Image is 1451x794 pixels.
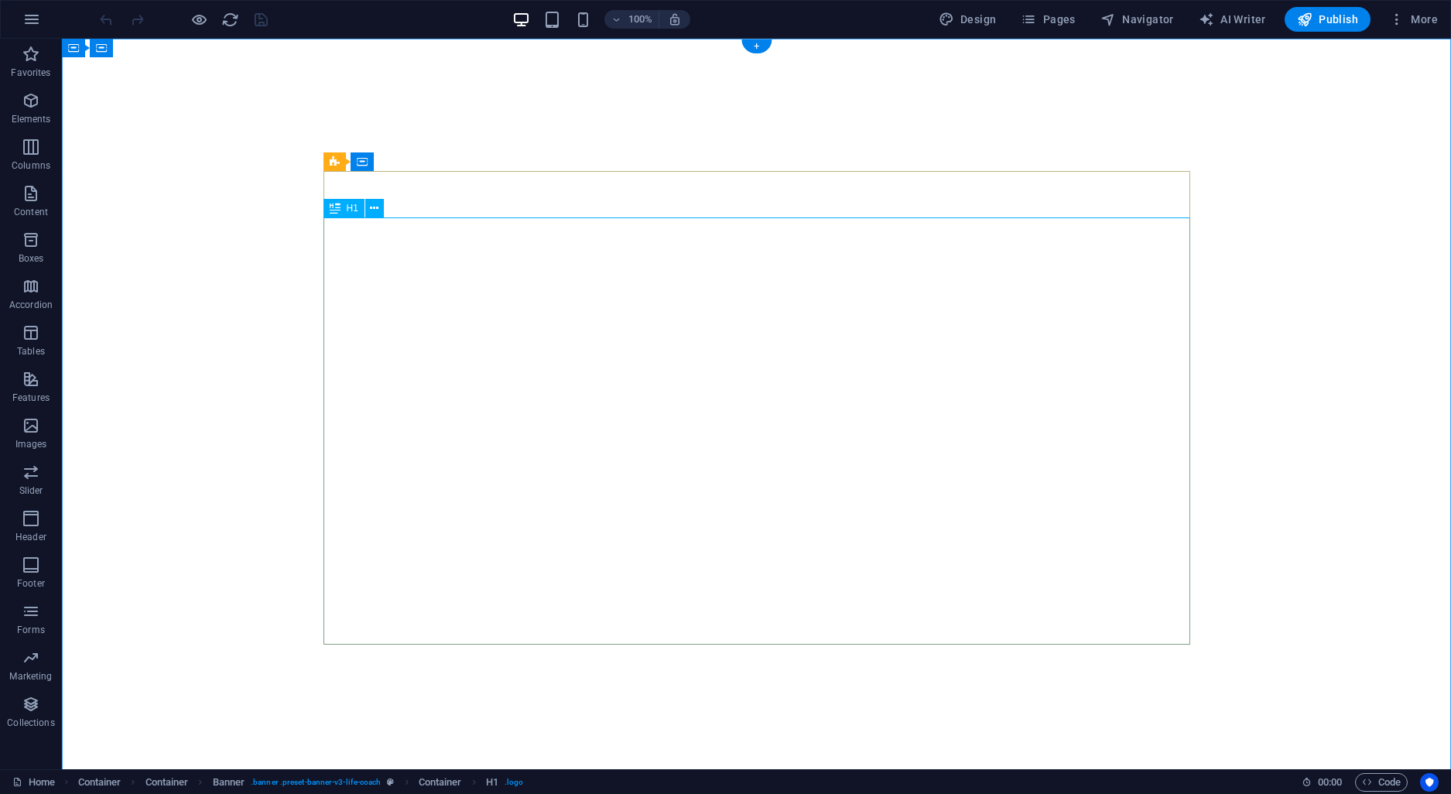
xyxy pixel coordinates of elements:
div: Design (Ctrl+Alt+Y) [933,7,1003,32]
p: Footer [17,577,45,590]
span: Code [1362,773,1401,792]
span: Publish [1297,12,1358,27]
p: Slider [19,484,43,497]
button: More [1383,7,1444,32]
p: Forms [17,624,45,636]
i: Reload page [221,11,239,29]
span: Click to select. Double-click to edit [213,773,245,792]
button: Design [933,7,1003,32]
span: Navigator [1100,12,1174,27]
span: . banner .preset-banner-v3-life-coach [251,773,381,792]
span: : [1329,776,1331,788]
p: Header [15,531,46,543]
p: Columns [12,159,50,172]
span: More [1389,12,1438,27]
i: This element is a customizable preset [387,778,394,786]
span: Design [939,12,997,27]
span: Click to select. Double-click to edit [145,773,189,792]
button: Usercentrics [1420,773,1439,792]
button: Code [1355,773,1408,792]
span: 00 00 [1318,773,1342,792]
p: Features [12,392,50,404]
p: Marketing [9,670,52,683]
div: + [741,39,772,53]
span: Click to select. Double-click to edit [78,773,121,792]
p: Tables [17,345,45,358]
span: Click to select. Double-click to edit [486,773,498,792]
p: Favorites [11,67,50,79]
span: Click to select. Double-click to edit [419,773,462,792]
p: Elements [12,113,51,125]
i: On resize automatically adjust zoom level to fit chosen device. [668,12,682,26]
button: AI Writer [1193,7,1272,32]
nav: breadcrumb [78,773,524,792]
span: H1 [347,204,358,213]
span: AI Writer [1199,12,1266,27]
span: Pages [1021,12,1075,27]
button: 100% [604,10,659,29]
button: Pages [1015,7,1081,32]
button: Click here to leave preview mode and continue editing [190,10,208,29]
p: Boxes [19,252,44,265]
button: Navigator [1094,7,1180,32]
button: reload [221,10,239,29]
button: Publish [1285,7,1371,32]
p: Images [15,438,47,450]
p: Collections [7,717,54,729]
span: . logo [505,773,523,792]
p: Content [14,206,48,218]
h6: Session time [1302,773,1343,792]
a: Click to cancel selection. Double-click to open Pages [12,773,55,792]
h6: 100% [628,10,652,29]
p: Accordion [9,299,53,311]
